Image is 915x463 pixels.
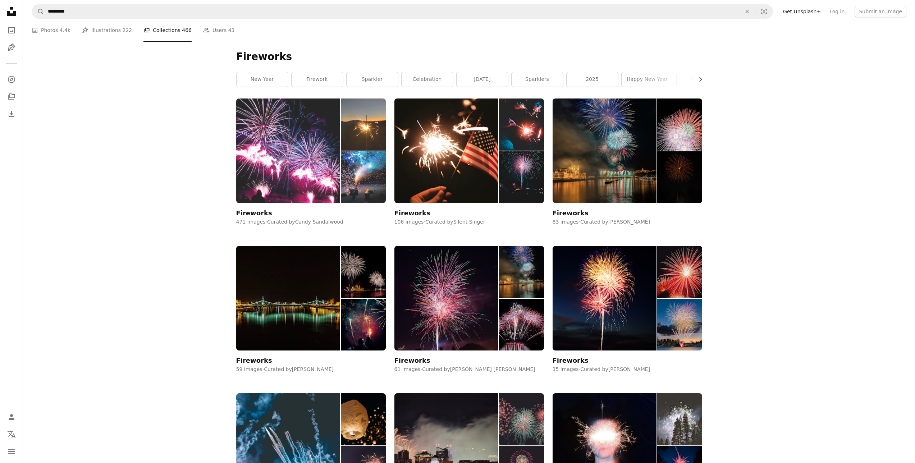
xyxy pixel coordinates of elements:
[32,4,773,19] form: Find visuals sitewide
[341,299,385,351] img: photo-1672659382440-5a030f208eca
[553,98,657,203] img: photo-1534855499929-aeadf3f0c23f
[236,98,386,217] a: Fireworks
[755,5,773,18] button: Visual search
[402,72,453,87] a: celebration
[512,72,563,87] a: sparklers
[499,393,544,445] img: photo-1546148217-293f105f5e6a
[553,219,702,226] div: 83 images · Curated by [PERSON_NAME]
[825,6,849,17] a: Log in
[394,98,544,217] a: Fireworks
[499,98,544,151] img: photo-1500444474386-a41178319f41
[394,356,430,365] div: Fireworks
[236,209,272,217] div: Fireworks
[341,393,385,445] img: photo-1510673465470-18515a7168e2
[4,40,19,55] a: Illustrations
[32,5,44,18] button: Search Unsplash
[4,107,19,121] a: Download History
[236,366,386,373] div: 59 images · Curated by [PERSON_NAME]
[622,72,673,87] a: happy new year
[228,26,235,34] span: 43
[567,72,618,87] a: 2025
[203,19,235,42] a: Users 43
[779,6,825,17] a: Get Unsplash+
[236,246,386,364] a: Fireworks
[394,219,544,226] div: 106 images · Curated by Silent Singer
[292,72,343,87] a: firework
[657,393,702,445] img: photo-1444211111734-7cddabac4149
[499,299,544,351] img: photo-1503847977400-9b90e320db5e
[657,151,702,203] img: photo-1550763205-f02c8eda09e0
[739,5,755,18] button: Clear
[4,4,19,20] a: Home — Unsplash
[4,72,19,87] a: Explore
[657,299,702,351] img: photo-1583272123234-465761b8e9b4
[341,151,385,203] img: photo-1514908866475-59af9c4069bb
[32,19,70,42] a: Photos 4.4k
[236,356,272,365] div: Fireworks
[394,246,499,350] img: photo-1530298733619-5c7e489c5942
[236,246,340,350] img: photo-1626350982317-64bc72237677
[553,98,702,217] a: Fireworks
[237,72,288,87] a: new year
[855,6,906,17] button: Submit an image
[4,444,19,459] button: Menu
[4,90,19,104] a: Collections
[457,72,508,87] a: [DATE]
[123,26,132,34] span: 222
[236,50,702,63] h1: Fireworks
[553,246,657,350] img: photo-1593956661660-2ae843d63f8d
[236,219,386,226] div: 471 images · Curated by Candy Sandalwood
[4,410,19,424] a: Log in / Sign up
[341,246,385,298] img: photo-1532290082932-ad87f0fae36f
[4,427,19,441] button: Language
[4,23,19,37] a: Photos
[394,366,544,373] div: 61 images · Curated by [PERSON_NAME] [PERSON_NAME]
[677,72,728,87] a: new years
[341,98,385,151] img: photo-1560560989-85a41ca58f80
[60,26,70,34] span: 4.4k
[394,246,544,364] a: Fireworks
[347,72,398,87] a: sparkler
[553,209,589,217] div: Fireworks
[499,151,544,203] img: photo-1538118802768-f14ba6e860f6
[553,246,702,364] a: Fireworks
[553,356,589,365] div: Fireworks
[394,209,430,217] div: Fireworks
[82,19,132,42] a: Illustrations 222
[657,98,702,151] img: photo-1546588271-4d8ff61f3362
[236,98,340,203] img: photo-1674037457874-50166a2b9d65
[694,72,702,87] button: scroll list to the right
[394,98,499,203] img: photo-1436124026657-36828b43c7ce
[499,246,544,298] img: photo-1534855499929-aeadf3f0c23f
[657,246,702,298] img: photo-1593753063521-afa3771f2c81
[553,366,702,373] div: 35 images · Curated by [PERSON_NAME]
